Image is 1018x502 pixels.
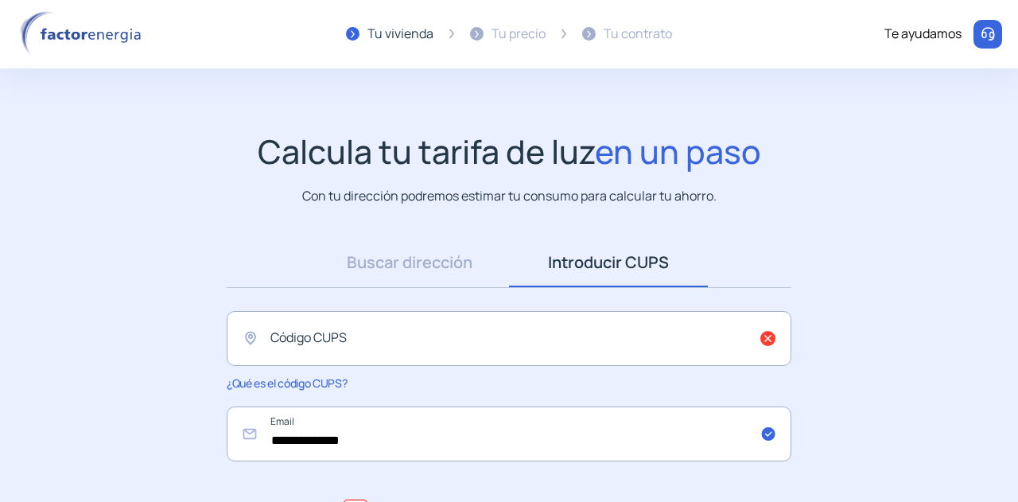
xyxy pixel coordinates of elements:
a: Buscar dirección [310,238,509,287]
div: Tu vivienda [367,24,433,45]
p: Con tu dirección podremos estimar tu consumo para calcular tu ahorro. [302,186,717,206]
img: llamar [980,26,996,42]
img: logo factor [16,11,151,57]
span: ¿Qué es el código CUPS? [227,376,347,391]
div: Te ayudamos [884,24,962,45]
div: Tu precio [492,24,546,45]
div: Tu contrato [604,24,672,45]
a: Introducir CUPS [509,238,708,287]
span: en un paso [595,129,761,173]
h1: Calcula tu tarifa de luz [258,132,761,171]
